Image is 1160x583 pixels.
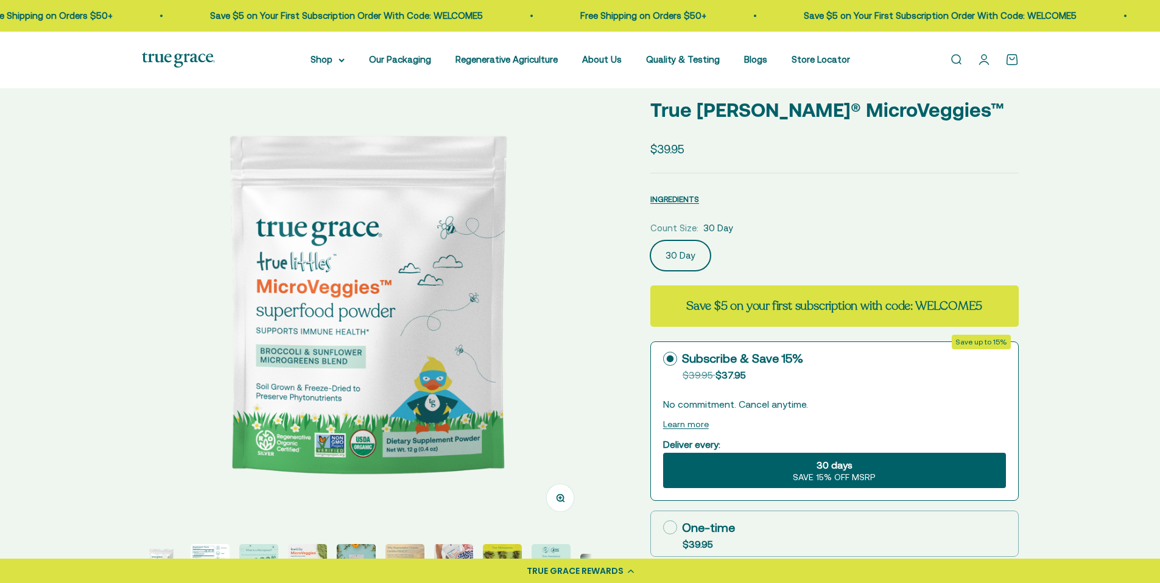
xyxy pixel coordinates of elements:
[142,544,181,583] img: Kids Daily Superfood for Immune Health* Easy way for kids to get more greens in their diet Regene...
[532,544,571,583] img: We work with Alkemist Labs, an independent, accredited botanical testing lab, to test the purity,...
[686,298,982,314] strong: Save $5 on your first subscription with code: WELCOME5
[455,54,558,65] a: Regenerative Agriculture
[385,544,424,583] img: Regenerative Organic Certified (ROC) agriculture produces more nutritious and abundant food while...
[650,94,1019,125] p: True [PERSON_NAME]® MicroVeggies™
[311,52,345,67] summary: Shop
[580,10,706,21] a: Free Shipping on Orders $50+
[582,54,622,65] a: About Us
[646,54,720,65] a: Quality & Testing
[369,54,431,65] a: Our Packaging
[650,192,699,206] button: INGREDIENTS
[792,54,850,65] a: Store Locator
[483,544,522,583] img: Our microgreens are grown in American soil and freeze-dried in small batches to capture the most ...
[191,544,230,583] img: These MicroVeggies are great for kids who need more greens in their daily diet. It's an easy way ...
[744,54,767,65] a: Blogs
[210,9,483,23] p: Save $5 on Your First Subscription Order With Code: WELCOME5
[804,9,1077,23] p: Save $5 on Your First Subscription Order With Code: WELCOME5
[650,195,699,204] span: INGREDIENTS
[703,221,733,236] span: 30 Day
[142,80,592,529] img: Kids Daily Superfood for Immune Health* Easy way for kids to get more greens in their diet Regene...
[288,544,327,583] img: Kids Daily Superfood for Immune Health* - Regenerative Organic Certified (ROC) - Grown in nutrien...
[650,221,698,236] legend: Count Size:
[337,544,376,583] img: Our microgreens may be tiny, but the way they’re grown makes a big difference for the health of p...
[650,140,684,158] sale-price: $39.95
[527,565,624,578] div: TRUE GRACE REWARDS
[434,544,473,583] img: MicroVeggies in GK backpack Our microgreens may be tiny, but the way they’re grown makes a big di...
[239,544,278,583] img: Microgreens are edible seedlings of vegetables & herbs. While used primarily in the restaurant in...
